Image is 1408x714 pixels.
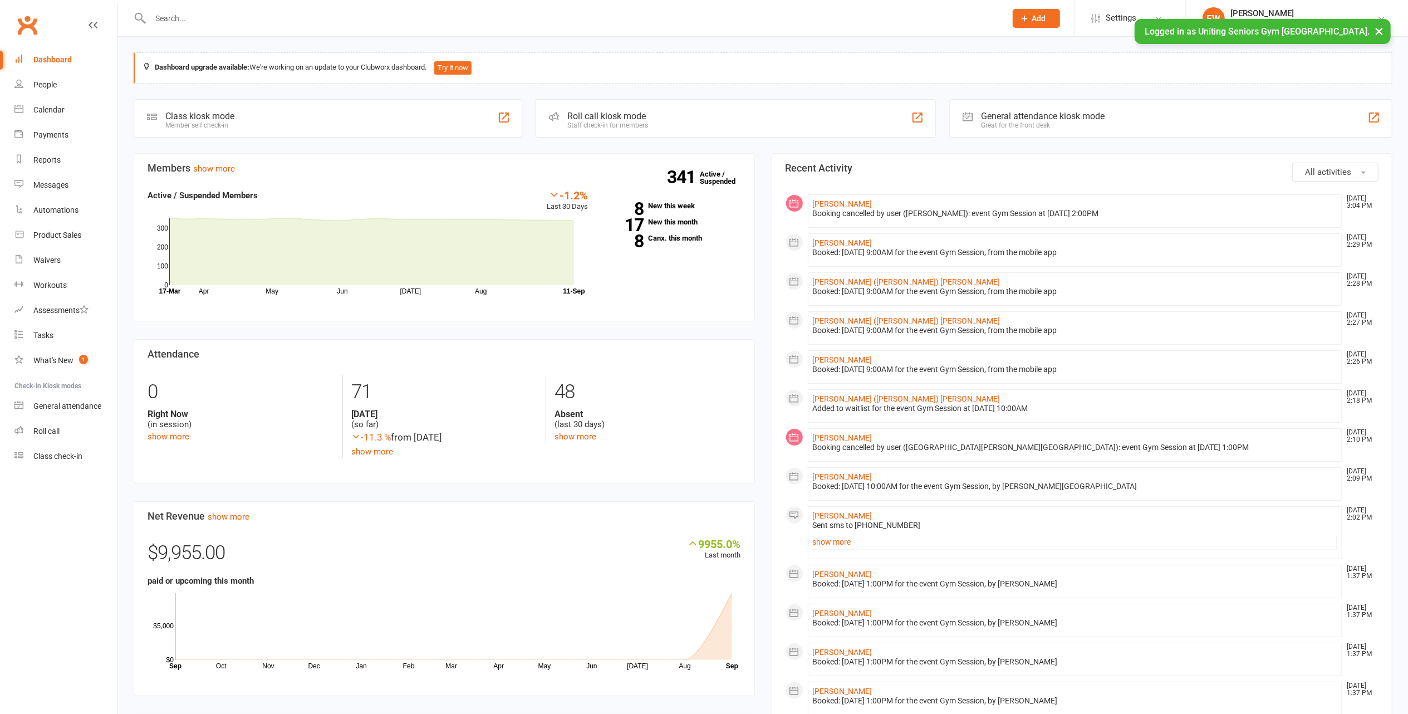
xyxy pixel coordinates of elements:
[813,277,1000,286] a: [PERSON_NAME] ([PERSON_NAME]) [PERSON_NAME]
[13,11,41,39] a: Clubworx
[148,576,254,586] strong: paid or upcoming this month
[1230,8,1377,18] div: [PERSON_NAME]
[351,447,393,457] a: show more
[700,162,749,193] a: 341Active / Suspended
[555,409,740,419] strong: Absent
[33,180,68,189] div: Messages
[605,217,644,233] strong: 17
[1341,234,1378,248] time: [DATE] 2:29 PM
[1013,9,1060,28] button: Add
[33,427,60,436] div: Roll call
[813,687,872,696] a: [PERSON_NAME]
[148,163,741,174] h3: Members
[155,63,249,71] strong: Dashboard upgrade available:
[33,130,68,139] div: Payments
[14,348,117,373] a: What's New1
[134,52,1392,84] div: We're working on an update to your Clubworx dashboard.
[148,349,741,360] h3: Attendance
[605,218,741,226] a: 17New this month
[33,306,89,315] div: Assessments
[14,248,117,273] a: Waivers
[148,409,334,430] div: (in session)
[555,409,740,430] div: (last 30 days)
[1203,7,1225,30] div: EW
[547,189,588,213] div: Last 30 Days
[813,696,1337,706] div: Booked: [DATE] 1:00PM for the event Gym Session, by [PERSON_NAME]
[14,298,117,323] a: Assessments
[14,173,117,198] a: Messages
[1341,468,1378,482] time: [DATE] 2:09 PM
[813,657,1337,667] div: Booked: [DATE] 1:00PM for the event Gym Session, by [PERSON_NAME]
[351,430,537,445] div: from [DATE]
[813,579,1337,589] div: Booked: [DATE] 1:00PM for the event Gym Session, by [PERSON_NAME]
[1341,643,1378,658] time: [DATE] 1:37 PM
[813,521,921,530] span: Sent sms to [PHONE_NUMBER]
[1369,19,1389,43] button: ×
[351,432,391,443] span: -11.3 %
[981,121,1105,129] div: Great for the front desk
[1341,604,1378,619] time: [DATE] 1:37 PM
[813,482,1337,491] div: Booked: [DATE] 10:00AM for the event Gym Session, by [PERSON_NAME][GEOGRAPHIC_DATA]
[14,72,117,97] a: People
[14,419,117,444] a: Roll call
[813,209,1337,218] div: Booking cancelled by user ([PERSON_NAME]): event Gym Session at [DATE] 2:00PM
[1341,312,1378,326] time: [DATE] 2:27 PM
[1341,351,1378,365] time: [DATE] 2:26 PM
[1341,390,1378,404] time: [DATE] 2:18 PM
[813,316,1000,325] a: [PERSON_NAME] ([PERSON_NAME]) [PERSON_NAME]
[1292,163,1378,182] button: All activities
[14,223,117,248] a: Product Sales
[605,234,741,242] a: 8Canx. this month
[1032,14,1046,23] span: Add
[351,409,537,419] strong: [DATE]
[148,432,189,442] a: show more
[14,148,117,173] a: Reports
[148,409,334,419] strong: Right Now
[688,537,741,561] div: Last month
[1341,195,1378,209] time: [DATE] 3:04 PM
[208,512,249,522] a: show more
[688,537,741,550] div: 9955.0%
[567,111,648,121] div: Roll call kiosk mode
[1341,429,1378,443] time: [DATE] 2:10 PM
[1341,273,1378,287] time: [DATE] 2:28 PM
[1145,26,1370,37] span: Logged in as Uniting Seniors Gym [GEOGRAPHIC_DATA].
[605,202,741,209] a: 8New this week
[813,394,1000,403] a: [PERSON_NAME] ([PERSON_NAME]) [PERSON_NAME]
[813,443,1337,452] div: Booking cancelled by user ([GEOGRAPHIC_DATA][PERSON_NAME][GEOGRAPHIC_DATA]): event Gym Session at...
[1305,167,1351,177] span: All activities
[813,404,1337,413] div: Added to waitlist for the event Gym Session at [DATE] 10:00AM
[148,190,258,200] strong: Active / Suspended Members
[33,331,53,340] div: Tasks
[14,198,117,223] a: Automations
[165,111,234,121] div: Class kiosk mode
[148,375,334,409] div: 0
[813,472,872,481] a: [PERSON_NAME]
[605,233,644,250] strong: 8
[33,55,72,64] div: Dashboard
[813,618,1337,628] div: Booked: [DATE] 1:00PM for the event Gym Session, by [PERSON_NAME]
[668,169,700,185] strong: 341
[1341,682,1378,697] time: [DATE] 1:37 PM
[33,281,67,290] div: Workouts
[33,356,73,365] div: What's New
[147,11,998,26] input: Search...
[33,231,81,239] div: Product Sales
[351,375,537,409] div: 71
[813,433,872,442] a: [PERSON_NAME]
[14,97,117,123] a: Calendar
[165,121,234,129] div: Member self check-in
[79,355,88,364] span: 1
[813,238,872,247] a: [PERSON_NAME]
[14,123,117,148] a: Payments
[1341,507,1378,521] time: [DATE] 2:02 PM
[14,273,117,298] a: Workouts
[33,105,65,114] div: Calendar
[434,61,472,75] button: Try it now
[555,432,596,442] a: show more
[1341,565,1378,580] time: [DATE] 1:37 PM
[351,409,537,430] div: (so far)
[555,375,740,409] div: 48
[14,323,117,348] a: Tasks
[33,402,101,410] div: General attendance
